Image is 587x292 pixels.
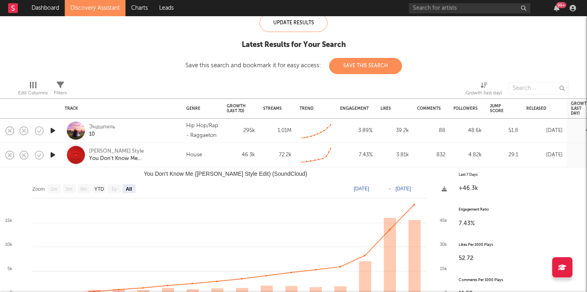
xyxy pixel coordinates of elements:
[453,150,482,160] div: 4.82k
[185,62,402,68] div: Save this search and bookmark it for easy access:
[227,150,255,160] div: 46.3k
[7,266,12,271] text: 5k
[554,5,559,11] button: 99+
[211,104,219,113] button: Filter by Genre
[89,155,176,162] a: You Don't Know Me ([PERSON_NAME] Style Edit)
[381,126,409,136] div: 39.2k
[263,150,291,160] div: 72.2k
[32,186,45,192] text: Zoom
[286,104,294,113] button: Filter by Streams
[417,150,445,160] div: 832
[5,242,12,247] text: 10k
[66,186,72,192] text: 3m
[89,148,144,155] a: [PERSON_NAME] Style
[526,106,551,111] div: Released
[340,126,372,136] div: 3.89 %
[340,106,369,111] div: Engagement
[381,150,409,160] div: 3.81k
[459,275,584,285] h3: Comments Per 1000 Plays
[440,218,447,223] text: 45k
[186,106,206,111] div: Genre
[555,104,563,113] button: Filter by Released
[459,219,584,228] p: 7.43%
[329,58,402,74] button: Save This Search
[89,124,115,131] a: Эндшпиль
[259,14,328,32] div: Update Results
[144,171,307,177] text: You Don't Know Me ([PERSON_NAME] Style Edit) (SoundCloud)
[381,106,397,111] div: Likes
[263,106,282,111] div: Streams
[54,88,67,98] div: Filters
[387,186,392,192] text: →
[340,150,372,160] div: 7.43 %
[373,104,381,113] button: Filter by Engagement
[396,186,411,192] text: [DATE]
[65,106,174,111] div: Track
[459,205,584,215] h3: Engagement Ratio
[440,266,447,271] text: 15k
[51,186,57,192] text: 1m
[459,254,584,263] p: 52.72
[417,106,441,111] div: Comments
[18,88,48,98] div: Edit Columns
[459,240,584,250] h3: Likes Per 1000 Plays
[18,78,48,102] div: Edit Columns
[445,104,453,113] button: Filter by Comments
[401,104,409,113] button: Filter by Likes
[417,126,445,136] div: 88
[459,183,584,193] p: +46.3k
[94,186,104,192] text: YTD
[126,186,132,192] text: All
[440,242,447,247] text: 30k
[5,218,12,223] text: 15k
[526,126,563,136] div: [DATE]
[482,104,490,113] button: Filter by Followers
[263,126,291,136] div: 1.01M
[111,186,117,192] text: 1y
[54,78,67,102] div: Filters
[89,131,95,138] a: 10
[490,104,506,113] div: Jump Score
[510,104,518,113] button: Filter by Jump Score
[300,106,328,111] div: Trend
[250,104,258,113] button: Filter by Growth (last 7d)
[354,186,369,192] text: [DATE]
[81,186,87,192] text: 6m
[185,40,402,50] div: Latest Results for Your Search
[490,126,518,136] div: 51.8
[227,126,255,136] div: 295k
[453,106,478,111] div: Followers
[409,3,530,13] input: Search for artists
[186,121,219,141] div: Hip Hop/Rap - Raggaeton
[186,150,202,160] div: House
[227,104,246,113] div: Growth (last 7d)
[466,78,502,102] div: Growth (last day)
[526,150,563,160] div: [DATE]
[490,150,518,160] div: 29.1
[459,170,584,180] h3: Last 7 Days
[556,2,566,8] div: 99 +
[508,82,569,94] input: Search...
[466,88,502,98] div: Growth (last day)
[453,126,482,136] div: 48.6k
